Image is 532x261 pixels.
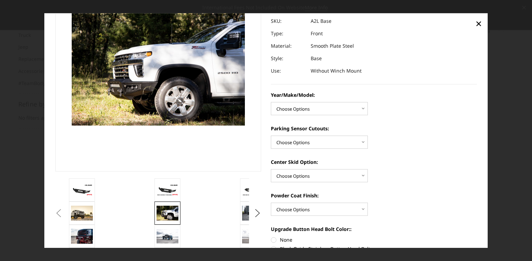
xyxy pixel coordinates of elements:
img: 2019 GMC 1500 [71,206,93,221]
dd: Without Winch Mount [311,65,362,77]
label: Powder Coat Finish: [271,192,477,199]
label: Upgrade Button Head Bolt Color:: [271,225,477,233]
img: A2L Series - Base Front Bumper (Non Winch) [71,184,93,196]
label: Black Oxide Stainless Button-Head Bolts [271,245,477,252]
dt: SKU: [271,15,305,27]
img: A2L Series - Base Front Bumper (Non Winch) [71,229,93,244]
dt: Material: [271,40,305,52]
dd: Smooth Plate Steel [311,40,354,52]
iframe: Chat Widget [497,228,532,261]
label: None [271,236,477,243]
dd: Front [311,27,323,40]
button: Next [252,208,263,218]
dt: Use: [271,65,305,77]
dd: Base [311,52,322,65]
label: Year/Make/Model: [271,91,477,99]
img: 2020 RAM HD - Available in single light bar configuration only [242,206,264,221]
dd: A2L Base [311,15,331,27]
img: A2L Series - Base Front Bumper (Non Winch) [157,229,178,243]
label: Center Skid Option: [271,158,477,166]
img: A2L Series - Base Front Bumper (Non Winch) [242,229,264,244]
dt: Style: [271,52,305,65]
button: Previous [54,208,64,218]
img: 2020 Chevrolet HD - Compatible with block heater connection [157,206,178,221]
span: × [476,16,482,31]
dt: Type: [271,27,305,40]
img: A2L Series - Base Front Bumper (Non Winch) [157,184,178,196]
label: Parking Sensor Cutouts: [271,125,477,132]
img: A2L Series - Base Front Bumper (Non Winch) [242,184,264,196]
a: Close [473,18,484,29]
